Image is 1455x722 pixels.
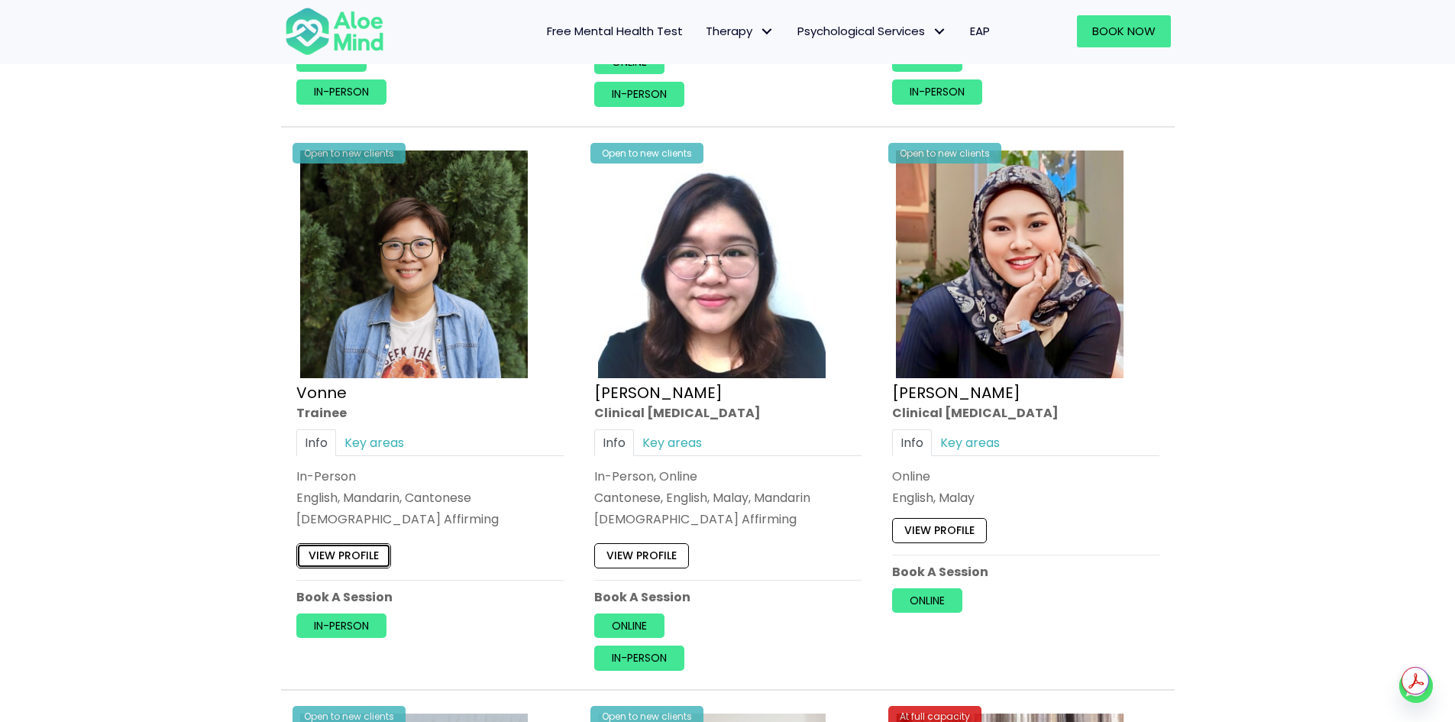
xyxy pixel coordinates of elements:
a: In-person [594,83,684,107]
p: English, Malay [892,489,1159,507]
a: Online [892,588,962,613]
img: Yasmin Clinical Psychologist [896,151,1124,378]
a: Psychological ServicesPsychological Services: submenu [786,15,959,47]
div: Open to new clients [888,143,1001,164]
a: Info [594,429,634,456]
span: EAP [970,23,990,39]
img: Wei Shan_Profile-300×300 [598,151,826,378]
a: View profile [594,543,689,568]
a: In-person [594,646,684,670]
p: Book A Session [892,562,1159,580]
img: Aloe mind Logo [285,6,384,57]
div: Trainee [296,403,564,421]
a: [PERSON_NAME] [594,381,723,403]
span: Psychological Services: submenu [929,21,951,43]
a: In-person [892,79,982,104]
img: Vonne Trainee [300,151,528,378]
a: Free Mental Health Test [535,15,694,47]
div: Open to new clients [590,143,703,164]
p: Book A Session [594,588,862,606]
a: Whatsapp [1399,669,1433,703]
p: Book A Session [296,588,564,606]
span: Book Now [1092,23,1156,39]
span: Psychological Services [797,23,947,39]
a: In-person [296,614,386,638]
div: Clinical [MEDICAL_DATA] [892,403,1159,421]
a: In-person [296,79,386,104]
div: Online [892,468,1159,485]
a: Online [594,614,664,638]
nav: Menu [404,15,1001,47]
a: Book Now [1077,15,1171,47]
a: Key areas [932,429,1008,456]
a: Info [892,429,932,456]
a: Info [296,429,336,456]
a: View profile [296,543,391,568]
div: In-Person [296,468,564,485]
span: Therapy: submenu [756,21,778,43]
a: Vonne [296,381,347,403]
p: English, Mandarin, Cantonese [296,489,564,507]
a: Key areas [634,429,710,456]
div: In-Person, Online [594,468,862,485]
span: Therapy [706,23,774,39]
div: Open to new clients [293,143,406,164]
div: [DEMOGRAPHIC_DATA] Affirming [296,510,564,528]
div: Clinical [MEDICAL_DATA] [594,403,862,421]
a: TherapyTherapy: submenu [694,15,786,47]
a: [PERSON_NAME] [892,381,1020,403]
a: Key areas [336,429,412,456]
a: EAP [959,15,1001,47]
a: View profile [892,518,987,542]
div: [DEMOGRAPHIC_DATA] Affirming [594,510,862,528]
p: Cantonese, English, Malay, Mandarin [594,489,862,507]
span: Free Mental Health Test [547,23,683,39]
